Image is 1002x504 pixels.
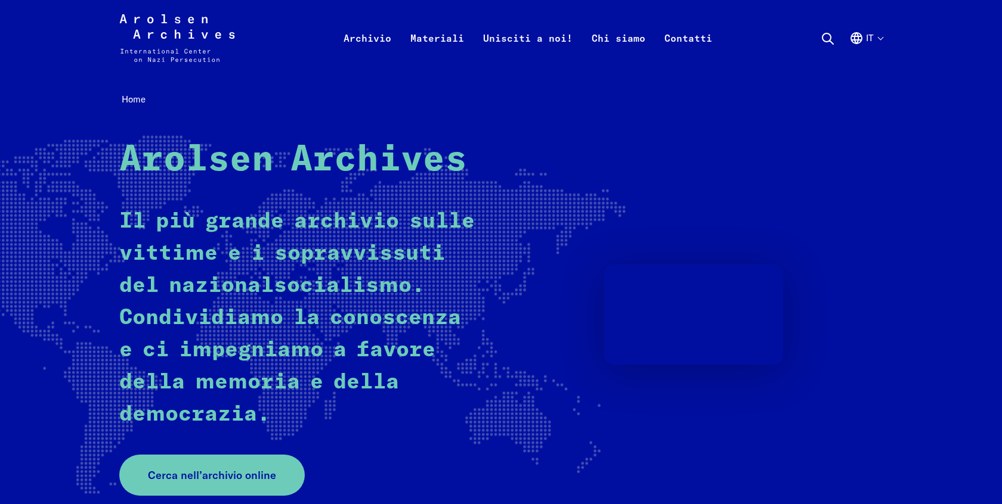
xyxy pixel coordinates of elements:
[582,29,655,76] a: Chi siamo
[474,29,582,76] a: Unisciti a noi!
[122,94,146,105] span: Home
[655,29,722,76] a: Contatti
[148,467,276,483] span: Cerca nell’archivio online
[334,29,401,76] a: Archivio
[401,29,474,76] a: Materiali
[849,31,883,74] button: Italiano, selezione lingua
[334,14,722,62] nav: Primaria
[119,206,480,431] p: Il più grande archivio sulle vittime e i sopravvissuti del nazionalsocialismo. Condividiamo la co...
[119,142,467,178] strong: Arolsen Archives
[119,455,305,496] a: Cerca nell’archivio online
[119,91,883,109] nav: Breadcrumb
